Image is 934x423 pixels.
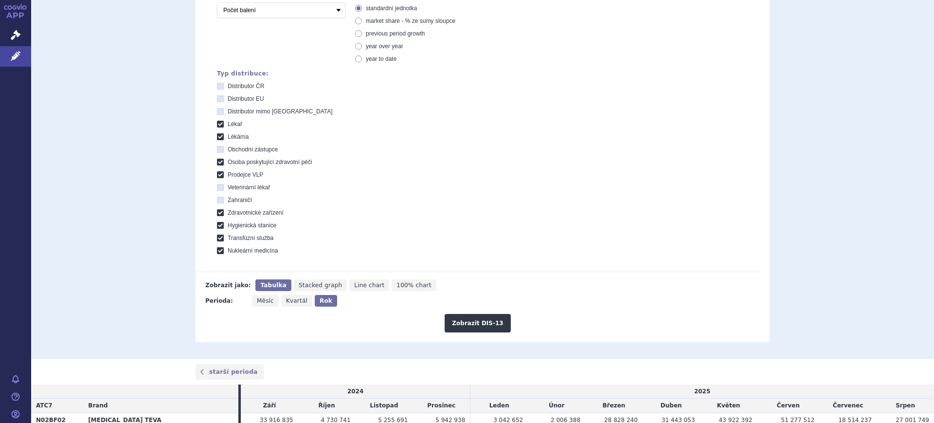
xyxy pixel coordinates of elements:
[36,402,53,409] span: ATC7
[228,235,273,241] span: Transfúzní služba
[320,297,332,304] span: Rok
[366,30,425,37] span: previous period growth
[354,282,384,289] span: Line chart
[228,159,312,166] span: Osoba poskytující zdravotní péči
[757,399,819,413] td: Červen
[643,399,700,413] td: Duben
[260,282,286,289] span: Tabulka
[366,18,455,24] span: market share - % ze sumy sloupce
[205,295,247,307] div: Perioda:
[819,399,877,413] td: Červenec
[366,43,403,50] span: year over year
[257,297,274,304] span: Měsíc
[228,108,333,115] span: Distributor mimo [GEOGRAPHIC_DATA]
[217,70,760,77] div: Typ distribuce:
[228,247,278,254] span: Nukleární medicína
[205,279,251,291] div: Zobrazit jako:
[241,399,298,413] td: Září
[413,399,470,413] td: Prosinec
[228,121,242,128] span: Lékař
[228,133,249,140] span: Lékárna
[241,385,470,399] td: 2024
[356,399,413,413] td: Listopad
[228,184,270,191] span: Veterinární lékař
[228,209,284,216] span: Zdravotnické zařízení
[299,282,342,289] span: Stacked graph
[228,95,264,102] span: Distributor EU
[228,222,276,229] span: Hygienická stanice
[470,399,528,413] td: Leden
[396,282,431,289] span: 100% chart
[585,399,643,413] td: Březen
[877,399,934,413] td: Srpen
[445,314,510,332] button: Zobrazit DIS-13
[470,385,934,399] td: 2025
[228,197,252,203] span: Zahraničí
[286,297,307,304] span: Kvartál
[228,146,278,153] span: Obchodní zástupce
[700,399,757,413] td: Květen
[528,399,585,413] td: Únor
[228,171,263,178] span: Prodejce VLP
[196,364,264,380] a: starší perioda
[298,399,356,413] td: Říjen
[366,55,396,62] span: year to date
[366,5,417,12] span: standardní jednotka
[228,83,264,90] span: Distributor ČR
[88,402,108,409] span: Brand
